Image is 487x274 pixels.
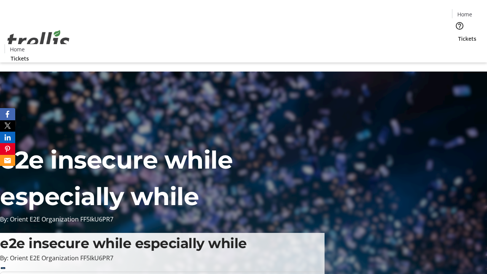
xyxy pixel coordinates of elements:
[5,54,35,62] a: Tickets
[458,35,476,43] span: Tickets
[452,35,482,43] a: Tickets
[452,18,467,33] button: Help
[5,22,72,60] img: Orient E2E Organization FF5IkU6PR7's Logo
[457,10,472,18] span: Home
[5,45,29,53] a: Home
[452,10,477,18] a: Home
[452,43,467,58] button: Cart
[11,54,29,62] span: Tickets
[10,45,25,53] span: Home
